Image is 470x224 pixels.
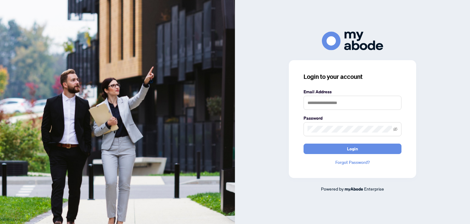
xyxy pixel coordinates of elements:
span: Enterprise [364,186,384,191]
h3: Login to your account [304,72,401,81]
label: Password [304,115,401,122]
img: ma-logo [322,32,383,50]
label: Email Address [304,88,401,95]
span: Login [347,144,358,154]
a: Forgot Password? [304,159,401,166]
button: Login [304,144,401,154]
span: eye-invisible [393,127,397,131]
span: Powered by [321,186,344,191]
a: myAbode [345,186,363,192]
